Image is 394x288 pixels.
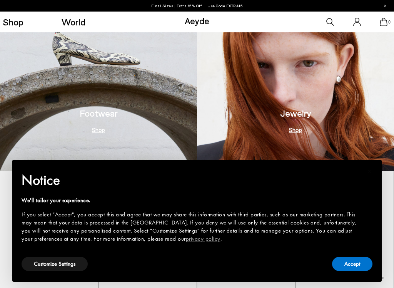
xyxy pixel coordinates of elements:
a: World [62,17,85,27]
a: privacy policy [186,235,220,243]
a: 0 [380,18,387,26]
span: Navigate to /collections/ss25-final-sizes [207,3,243,8]
div: We'll tailor your experience. [22,196,360,204]
p: Final Sizes | Extra 15% Off [151,2,243,10]
span: 0 [387,20,391,24]
button: Accept [332,257,372,271]
h3: Jewelry [280,109,311,118]
h2: Notice [22,170,360,190]
span: × [367,165,372,177]
button: Close this notice [360,162,379,181]
a: Shop [92,127,105,133]
button: Customize Settings [22,257,88,271]
a: Aeyde [185,15,209,26]
a: Shop [289,127,302,133]
div: If you select "Accept", you accept this and agree that we may share this information with third p... [22,211,360,243]
h3: Footwear [80,109,118,118]
a: Shop [3,17,23,27]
